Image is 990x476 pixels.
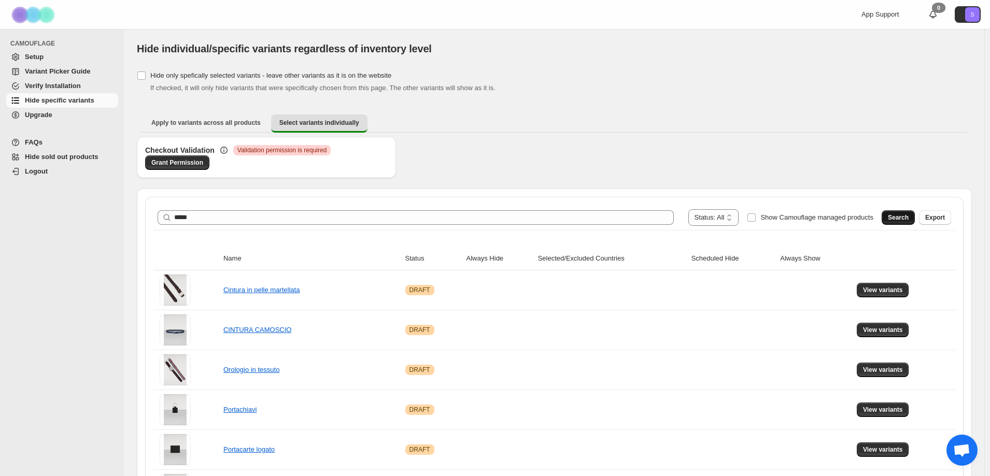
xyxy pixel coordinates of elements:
[137,43,432,54] span: Hide individual/specific variants regardless of inventory level
[150,71,391,79] span: Hide only spefically selected variants - leave other variants as it is on the website
[863,445,903,454] span: View variants
[271,114,367,133] button: Select variants individually
[150,84,496,92] span: If checked, it will only hide variants that were specifically chosen from this page. The other va...
[25,53,44,61] span: Setup
[223,406,257,413] a: Portachiavi
[6,150,118,164] a: Hide sold out products
[151,158,203,167] span: Grant Permission
[151,119,261,127] span: Apply to variants across all products
[6,64,118,79] a: Variant Picker Guide
[882,210,915,225] button: Search
[857,402,909,417] button: View variants
[25,67,90,75] span: Variant Picker Guide
[863,286,903,294] span: View variants
[145,145,215,155] h3: Checkout Validation
[25,82,81,90] span: Verify Installation
[928,9,938,20] a: 0
[857,363,909,377] button: View variants
[6,93,118,108] a: Hide specific variants
[863,406,903,414] span: View variants
[223,286,300,294] a: Cintura in pelle martellata
[857,283,909,297] button: View variants
[463,247,535,270] th: Always Hide
[925,213,945,222] span: Export
[409,366,430,374] span: DRAFT
[279,119,359,127] span: Select variants individually
[223,326,291,334] a: CINTURA CAMOSCIO
[946,435,978,466] div: Aprire la chat
[409,406,430,414] span: DRAFT
[6,135,118,150] a: FAQs
[6,79,118,93] a: Verify Installation
[970,11,974,18] text: S
[863,326,903,334] span: View variants
[857,442,909,457] button: View variants
[25,111,52,119] span: Upgrade
[237,146,327,154] span: Validation permission is required
[688,247,777,270] th: Scheduled Hide
[6,50,118,64] a: Setup
[409,326,430,334] span: DRAFT
[8,1,60,29] img: Camouflage
[919,210,951,225] button: Export
[777,247,854,270] th: Always Show
[223,445,275,453] a: Portacarte logato
[857,323,909,337] button: View variants
[220,247,402,270] th: Name
[223,366,279,373] a: Orologio in tessuto
[535,247,688,270] th: Selected/Excluded Countries
[965,7,980,22] span: Avatar with initials S
[25,138,43,146] span: FAQs
[932,3,945,13] div: 0
[760,213,873,221] span: Show Camouflage managed products
[955,6,981,23] button: Avatar with initials S
[6,164,118,179] a: Logout
[143,114,269,131] button: Apply to variants across all products
[6,108,118,122] a: Upgrade
[861,10,899,18] span: App Support
[25,96,94,104] span: Hide specific variants
[409,286,430,294] span: DRAFT
[25,167,48,175] span: Logout
[10,39,119,48] span: CAMOUFLAGE
[409,445,430,454] span: DRAFT
[145,155,209,170] a: Grant Permission
[25,153,98,161] span: Hide sold out products
[888,213,909,222] span: Search
[863,366,903,374] span: View variants
[402,247,463,270] th: Status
